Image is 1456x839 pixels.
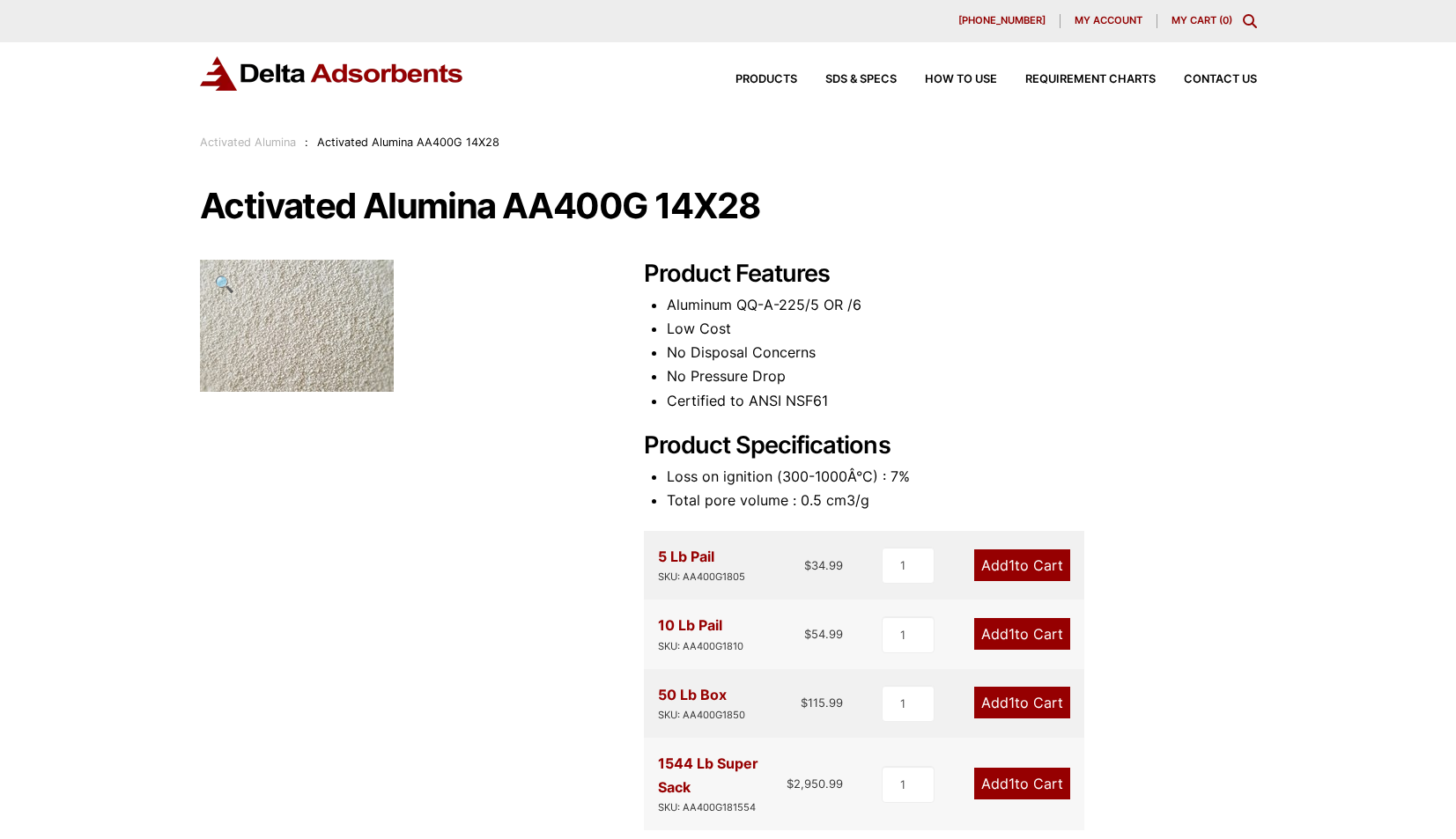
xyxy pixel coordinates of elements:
[644,260,1257,289] h2: Product Features
[1223,14,1229,26] span: 0
[658,545,745,585] div: 5 Lb Pail
[200,260,248,308] a: View full-screen image gallery
[804,558,811,572] span: $
[1184,74,1257,85] span: Contact Us
[797,74,897,85] a: SDS & SPECS
[667,293,1257,317] li: Aluminum QQ-A-225/5 OR /6
[1009,556,1015,574] span: 1
[804,627,811,641] span: $
[658,569,745,585] div: SKU: AA400G1805
[804,558,843,572] bdi: 34.99
[804,627,843,641] bdi: 54.99
[667,341,1257,364] li: No Disposal Concerns
[1009,775,1015,792] span: 1
[1009,625,1015,643] span: 1
[707,74,797,85] a: Products
[667,364,1257,388] li: No Pressure Drop
[317,136,499,149] span: Activated Alumina AA400G 14X28
[735,74,797,85] span: Products
[974,687,1070,718] a: Add1to Cart
[787,776,843,791] bdi: 2,950.99
[974,768,1070,799] a: Add1to Cart
[1075,16,1142,26] span: My account
[658,707,745,724] div: SKU: AA400G1850
[667,317,1257,341] li: Low Cost
[214,274,234,293] span: 🔍
[200,260,394,392] img: Activated Alumina AA400G 14X28
[658,638,743,655] div: SKU: AA400G1810
[787,776,794,791] span: $
[1009,694,1015,711] span: 1
[305,136,308,149] span: :
[944,14,1061,28] a: [PHONE_NUMBER]
[200,188,1257,224] h1: Activated Alumina AA400G 14X28
[667,465,1257,489] li: Loss on ignition (300-1000Â°C) : 7%
[644,431,1257,460] h2: Product Specifications
[958,16,1046,26] span: [PHONE_NUMBER]
[658,683,745,724] div: 50 Lb Box
[974,549,1070,581] a: Add1to Cart
[1243,14,1257,28] div: Toggle Modal Content
[974,618,1070,650] a: Add1to Cart
[997,74,1156,85] a: Requirement Charts
[658,799,787,816] div: SKU: AA400G181554
[200,56,464,91] img: Delta Adsorbents
[1061,14,1157,28] a: My account
[667,389,1257,413] li: Certified to ANSI NSF61
[1156,74,1257,85] a: Contact Us
[658,614,743,654] div: 10 Lb Pail
[925,74,997,85] span: How to Use
[658,752,787,816] div: 1544 Lb Super Sack
[801,695,808,710] span: $
[667,489,1257,512] li: Total pore volume : 0.5 cm3/g
[200,136,296,149] a: Activated Alumina
[801,695,843,710] bdi: 115.99
[897,74,997,85] a: How to Use
[825,74,897,85] span: SDS & SPECS
[1025,74,1156,85] span: Requirement Charts
[1171,14,1232,26] a: My Cart (0)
